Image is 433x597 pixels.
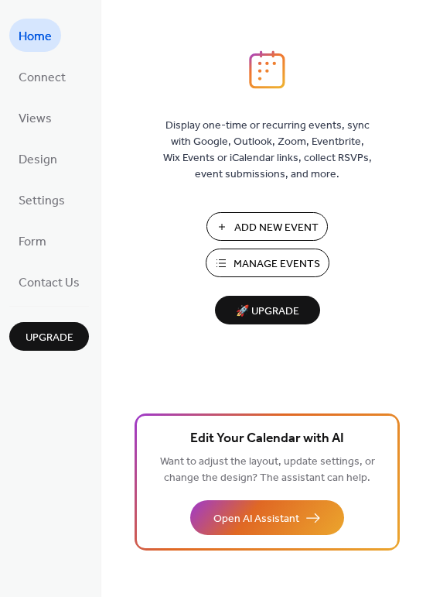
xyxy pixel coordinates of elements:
[26,330,73,346] span: Upgrade
[160,451,375,489] span: Want to adjust the layout, update settings, or change the design? The assistant can help.
[206,212,328,241] button: Add New Event
[19,189,65,213] span: Settings
[9,60,75,93] a: Connect
[9,142,66,175] a: Design
[9,19,61,52] a: Home
[234,256,320,273] span: Manage Events
[19,148,57,172] span: Design
[234,220,319,236] span: Add New Event
[249,50,285,89] img: logo_icon.svg
[190,428,344,450] span: Edit Your Calendar with AI
[163,118,372,183] span: Display one-time or recurring events, sync with Google, Outlook, Zoom, Eventbrite, Wix Events or ...
[19,25,52,49] span: Home
[224,301,311,322] span: 🚀 Upgrade
[190,500,344,535] button: Open AI Assistant
[9,224,56,257] a: Form
[9,101,61,134] a: Views
[19,66,66,90] span: Connect
[213,511,299,527] span: Open AI Assistant
[19,230,46,254] span: Form
[9,183,74,216] a: Settings
[206,249,329,277] button: Manage Events
[215,296,320,324] button: 🚀 Upgrade
[19,107,52,131] span: Views
[9,265,89,298] a: Contact Us
[19,271,80,295] span: Contact Us
[9,322,89,351] button: Upgrade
